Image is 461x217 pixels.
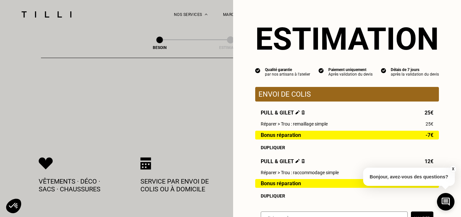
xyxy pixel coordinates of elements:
[261,132,301,138] span: Bonus réparation
[265,72,310,77] div: par nos artisans à l'atelier
[301,110,305,115] img: Supprimer
[296,110,300,115] img: Éditer
[296,159,300,163] img: Éditer
[450,165,456,173] button: X
[255,67,260,73] img: icon list info
[258,90,436,98] p: Envoi de colis
[261,110,305,116] span: Pull & gilet
[261,145,433,150] div: Dupliquer
[261,170,339,175] span: Réparer > Trou : raccommodage simple
[426,121,433,127] span: 25€
[426,132,433,138] span: -7€
[261,158,305,164] span: Pull & gilet
[265,67,310,72] div: Qualité garantie
[425,110,433,116] span: 25€
[261,181,301,186] span: Bonus réparation
[301,159,305,163] img: Supprimer
[261,121,328,127] span: Réparer > Trou : remaillage simple
[363,168,455,186] p: Bonjour, avez-vous des questions?
[328,72,373,77] div: Après validation du devis
[328,67,373,72] div: Paiement uniquement
[391,72,439,77] div: après la validation du devis
[261,193,433,199] div: Dupliquer
[391,67,439,72] div: Délais de 7 jours
[319,67,324,73] img: icon list info
[425,158,433,164] span: 12€
[381,67,386,73] img: icon list info
[255,21,439,57] section: Estimation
